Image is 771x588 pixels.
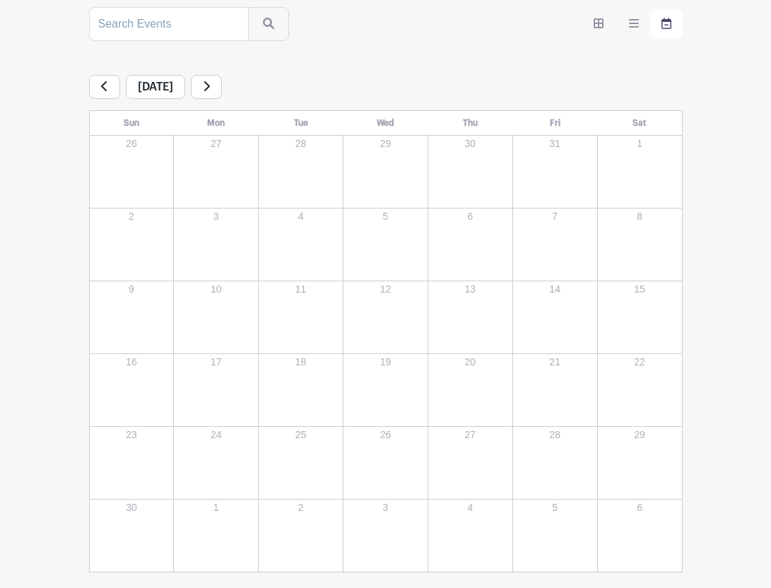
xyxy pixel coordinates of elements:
p: 26 [90,136,173,151]
p: 21 [514,355,596,370]
p: 6 [599,500,681,515]
p: 5 [514,500,596,515]
p: 2 [90,209,173,224]
p: 8 [599,209,681,224]
p: 7 [514,209,596,224]
p: 6 [429,209,512,224]
th: Tue [259,110,343,135]
p: 14 [514,282,596,297]
p: 2 [259,500,342,515]
p: 28 [514,428,596,442]
p: 1 [175,500,257,515]
p: 3 [175,209,257,224]
p: 29 [599,428,681,442]
p: 31 [514,136,596,151]
th: Fri [512,110,597,135]
p: 4 [259,209,342,224]
th: Wed [343,110,428,135]
th: Sun [89,110,174,135]
p: 3 [344,500,427,515]
p: 29 [344,136,427,151]
div: order and view [582,10,683,38]
p: 11 [259,282,342,297]
p: 4 [429,500,512,515]
p: 27 [175,136,257,151]
p: 24 [175,428,257,442]
p: 17 [175,355,257,370]
p: 15 [599,282,681,297]
p: 23 [90,428,173,442]
p: 18 [259,355,342,370]
p: 9 [90,282,173,297]
p: 26 [344,428,427,442]
p: 1 [599,136,681,151]
p: 30 [90,500,173,515]
span: [DATE] [126,75,185,99]
th: Sat [597,110,682,135]
p: 20 [429,355,512,370]
p: 19 [344,355,427,370]
p: 25 [259,428,342,442]
p: 10 [175,282,257,297]
p: 27 [429,428,512,442]
p: 16 [90,355,173,370]
th: Thu [428,110,512,135]
p: 5 [344,209,427,224]
p: 13 [429,282,512,297]
p: 30 [429,136,512,151]
p: 12 [344,282,427,297]
p: 28 [259,136,342,151]
p: 22 [599,355,681,370]
th: Mon [174,110,259,135]
input: Search Events [89,7,249,41]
